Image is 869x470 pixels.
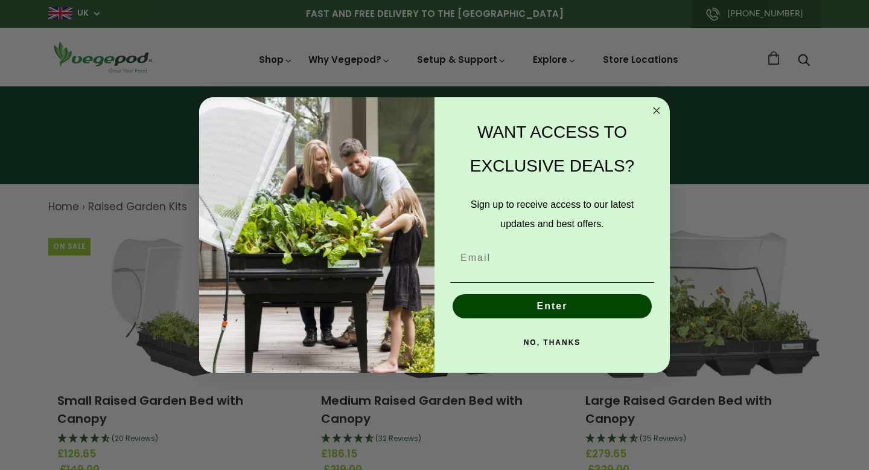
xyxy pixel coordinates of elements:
input: Email [450,246,654,270]
button: Enter [453,294,652,318]
span: WANT ACCESS TO EXCLUSIVE DEALS? [470,123,634,175]
button: NO, THANKS [450,330,654,355]
img: e9d03583-1bb1-490f-ad29-36751b3212ff.jpeg [199,97,434,373]
span: Sign up to receive access to our latest updates and best offers. [471,199,634,229]
button: Close dialog [649,103,664,118]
